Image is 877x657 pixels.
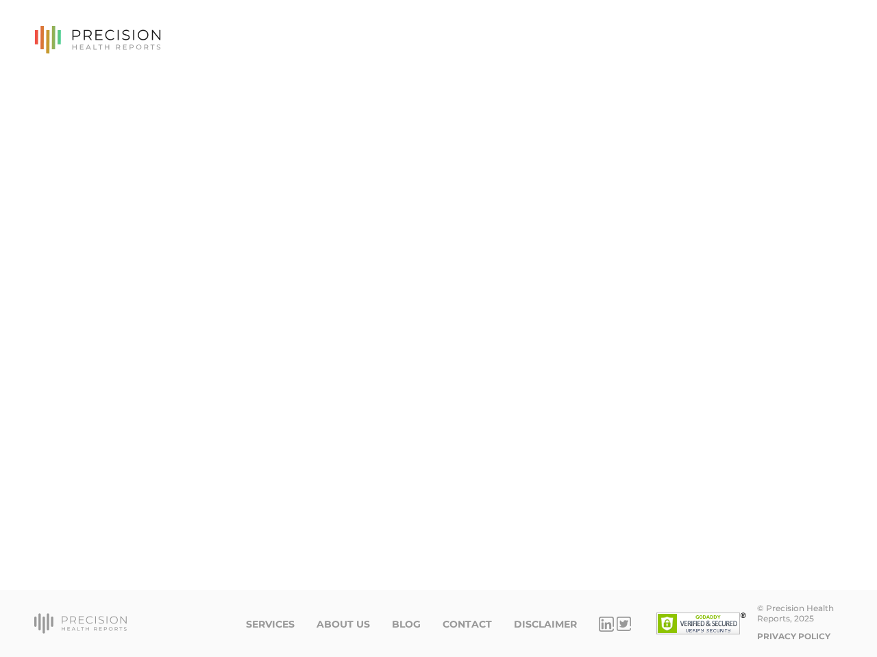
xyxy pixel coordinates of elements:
a: Disclaimer [514,619,577,630]
a: About Us [317,619,370,630]
div: © Precision Health Reports, 2025 [757,603,843,623]
a: Privacy Policy [757,631,830,641]
a: Services [246,619,295,630]
img: SSL site seal - click to verify [656,613,746,634]
a: Blog [392,619,421,630]
a: Contact [443,619,492,630]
